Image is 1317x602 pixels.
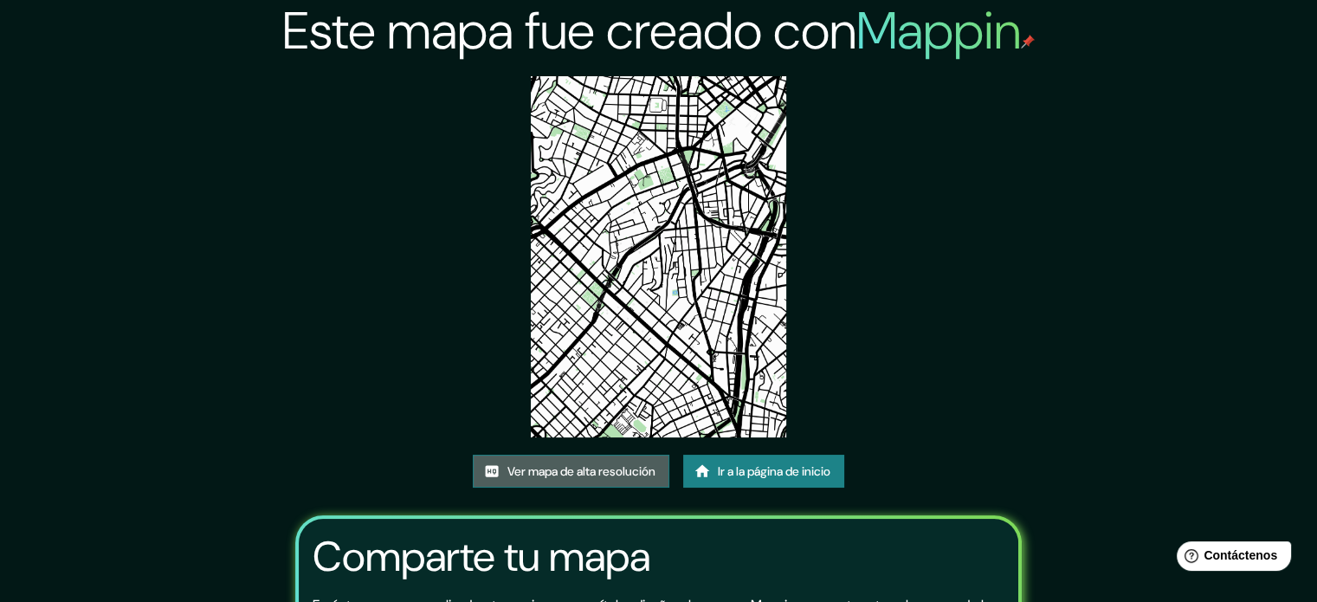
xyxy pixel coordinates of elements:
[473,455,669,488] a: Ver mapa de alta resolución
[1021,35,1035,49] img: pin de mapeo
[313,529,650,584] font: Comparte tu mapa
[683,455,844,488] a: Ir a la página de inicio
[507,463,655,479] font: Ver mapa de alta resolución
[718,463,830,479] font: Ir a la página de inicio
[1163,534,1298,583] iframe: Lanzador de widgets de ayuda
[531,76,786,437] img: created-map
